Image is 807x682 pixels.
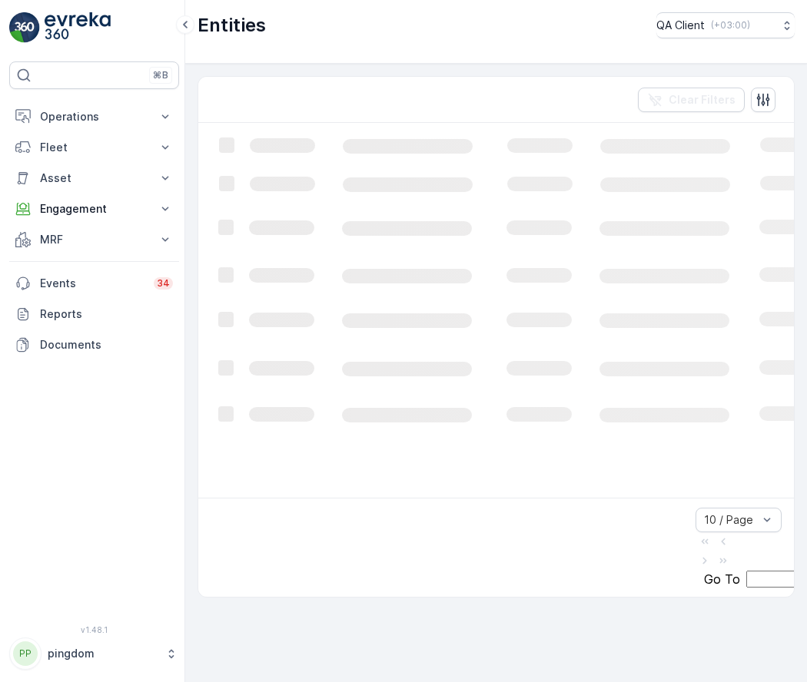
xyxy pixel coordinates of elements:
[45,12,111,43] img: logo_light-DOdMpM7g.png
[9,194,179,224] button: Engagement
[153,69,168,81] p: ⌘B
[13,641,38,666] div: PP
[656,18,705,33] p: QA Client
[9,637,179,670] button: PPpingdom
[711,19,750,31] p: ( +03:00 )
[9,101,179,132] button: Operations
[704,572,740,586] span: Go To
[656,12,795,38] button: QA Client(+03:00)
[9,163,179,194] button: Asset
[198,13,266,38] p: Entities
[9,224,179,255] button: MRF
[638,88,745,112] button: Clear Filters
[48,646,158,661] p: pingdom
[40,170,148,186] p: Asset
[40,306,173,322] p: Reports
[157,277,170,290] p: 34
[9,625,179,634] span: v 1.48.1
[9,329,179,360] a: Documents
[9,12,40,43] img: logo
[40,337,173,353] p: Documents
[669,92,736,108] p: Clear Filters
[9,268,179,299] a: Events34
[40,109,148,124] p: Operations
[40,276,144,291] p: Events
[40,140,148,155] p: Fleet
[9,132,179,163] button: Fleet
[9,299,179,329] a: Reports
[40,232,148,247] p: MRF
[40,201,148,217] p: Engagement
